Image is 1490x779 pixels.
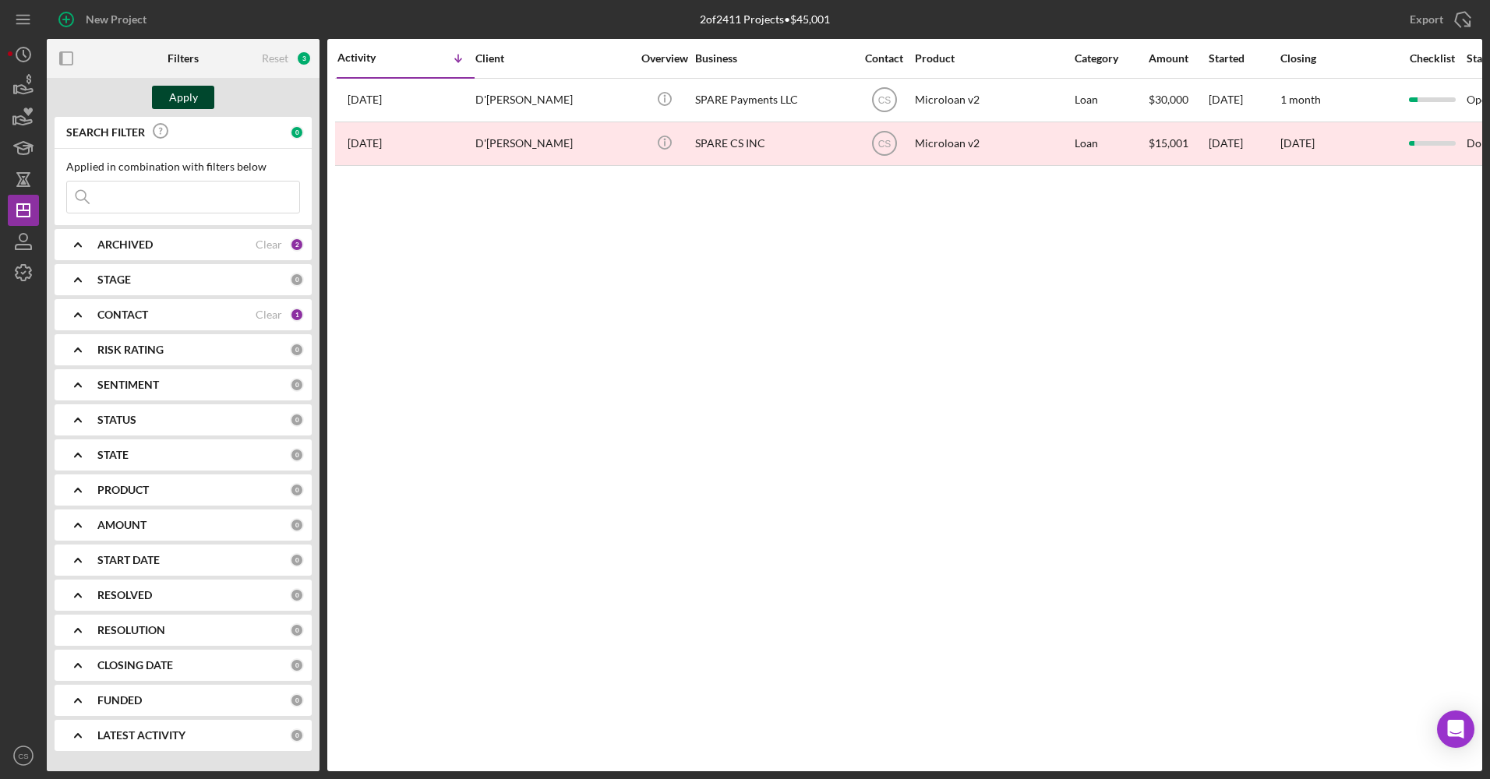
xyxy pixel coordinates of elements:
text: CS [18,752,28,760]
div: Loan [1075,123,1147,164]
div: Business [695,52,851,65]
div: 0 [290,378,304,392]
div: 0 [290,273,304,287]
div: Microloan v2 [915,79,1071,121]
div: [DATE] [1209,123,1279,164]
text: CS [877,95,891,106]
b: LATEST ACTIVITY [97,729,185,742]
div: Overview [635,52,694,65]
b: RISK RATING [97,344,164,356]
b: SENTIMENT [97,379,159,391]
div: D'[PERSON_NAME] [475,79,631,121]
b: STAGE [97,273,131,286]
div: 2 of 2411 Projects • $45,001 [700,13,830,26]
div: 0 [290,588,304,602]
time: 1 month [1280,93,1321,106]
b: FUNDED [97,694,142,707]
button: Export [1394,4,1482,35]
div: Category [1075,52,1147,65]
b: ARCHIVED [97,238,153,251]
button: Apply [152,86,214,109]
b: Filters [168,52,199,65]
div: D'[PERSON_NAME] [475,123,631,164]
div: SPARE CS INC [695,123,851,164]
div: 0 [290,343,304,357]
div: 2 [290,238,304,252]
div: Client [475,52,631,65]
time: 2025-02-27 19:41 [348,137,382,150]
div: SPARE Payments LLC [695,79,851,121]
div: 0 [290,518,304,532]
b: RESOLUTION [97,624,165,636]
div: Reset [262,52,288,65]
div: 0 [290,658,304,672]
b: CONTACT [97,308,148,321]
div: Closing [1280,52,1397,65]
div: 0 [290,125,304,139]
div: Loan [1075,79,1147,121]
b: STATUS [97,414,136,426]
b: START DATE [97,554,160,566]
div: Product [915,52,1071,65]
div: [DATE] [1209,79,1279,121]
div: $30,000 [1149,79,1207,121]
div: 0 [290,728,304,742]
div: Amount [1149,52,1207,65]
b: RESOLVED [97,589,152,601]
b: PRODUCT [97,484,149,496]
time: 2025-08-12 03:01 [348,93,382,106]
div: $15,001 [1149,123,1207,164]
div: Started [1209,52,1279,65]
div: 0 [290,448,304,462]
button: CS [8,740,39,771]
div: Applied in combination with filters below [66,160,300,173]
div: Microloan v2 [915,123,1071,164]
div: 3 [296,51,312,66]
button: New Project [47,4,162,35]
div: 0 [290,413,304,427]
div: Export [1410,4,1443,35]
div: Activity [337,51,406,64]
div: Apply [169,86,198,109]
div: 0 [290,553,304,567]
time: [DATE] [1280,136,1315,150]
div: Checklist [1399,52,1465,65]
div: 0 [290,483,304,497]
div: 1 [290,308,304,322]
div: 0 [290,693,304,707]
b: SEARCH FILTER [66,126,145,139]
div: Clear [256,308,282,321]
b: AMOUNT [97,519,147,531]
div: Contact [855,52,913,65]
b: STATE [97,449,129,461]
div: New Project [86,4,147,35]
div: Clear [256,238,282,251]
div: Open Intercom Messenger [1437,710,1474,748]
div: 0 [290,623,304,637]
text: CS [877,139,891,150]
b: CLOSING DATE [97,659,173,671]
